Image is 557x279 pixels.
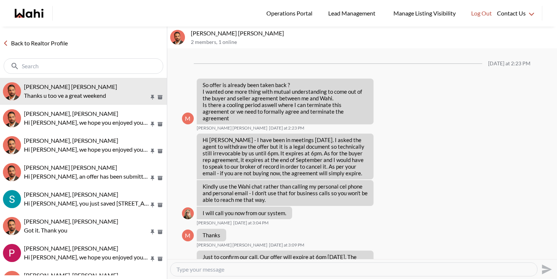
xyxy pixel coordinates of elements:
div: M [182,113,194,124]
p: Thanks [203,232,220,238]
div: Pat Ade, Behnam [3,244,21,262]
button: Archive [156,175,164,181]
span: Operations Portal [266,8,315,18]
button: Archive [156,256,164,262]
span: [PERSON_NAME], [PERSON_NAME] [24,218,118,225]
button: Pin [149,148,156,154]
p: Hi [PERSON_NAME], we hope you enjoyed your showings! Did the properties meet your criteria? What ... [24,145,149,154]
span: Log Out [471,8,492,18]
div: M [182,230,194,241]
p: 2 members , 1 online [191,39,554,45]
a: Wahi homepage [15,9,43,18]
time: 2025-08-29T19:09:03.066Z [269,242,304,248]
p: Hi [PERSON_NAME], an offer has been submitted for [STREET_ADDRESS][PERSON_NAME][PERSON_NAME]. If ... [24,172,149,181]
p: Hi [PERSON_NAME], we hope you enjoyed your showings! Did the properties meet your criteria? What ... [24,253,149,262]
span: [PERSON_NAME], [PERSON_NAME] [24,272,118,279]
img: S [3,163,21,181]
p: So offer is already been taken back ? I wanted one more thing with mutual understanding to come o... [203,82,368,121]
button: Pin [149,175,156,181]
div: khalid Alvi, Behnam [3,217,21,235]
div: Caroline Rouben, Behnam [3,136,21,154]
span: [PERSON_NAME] [197,220,232,226]
span: [PERSON_NAME] [PERSON_NAME] [197,125,267,131]
time: 2025-08-29T19:04:04.518Z [233,220,269,226]
button: Archive [156,148,164,154]
div: Muhammad Ali Zaheer, Behnam [170,30,185,45]
div: Surinder Singh, Behnam [3,190,21,208]
img: B [182,207,194,219]
span: Lead Management [328,8,378,18]
button: Pin [149,94,156,100]
img: M [3,82,21,100]
img: M [170,30,185,45]
button: Archive [156,121,164,127]
img: k [3,217,21,235]
button: Archive [156,229,164,235]
span: [PERSON_NAME], [PERSON_NAME] [24,191,118,198]
textarea: Type your message [176,266,531,273]
div: Barbara Funt [182,207,194,219]
img: S [3,190,21,208]
p: Hi [PERSON_NAME], we hope you enjoyed your showings! Did the properties meet your criteria? What ... [24,118,149,127]
div: Josh Hortaleza, Behnam [3,109,21,127]
input: Search [22,62,147,70]
span: [PERSON_NAME] [PERSON_NAME] [24,164,117,171]
img: J [3,109,21,127]
button: Pin [149,256,156,262]
img: P [3,244,21,262]
p: Thanks u too ve a great weekend [24,91,149,100]
button: Send [537,261,554,278]
img: C [3,136,21,154]
button: Pin [149,229,156,235]
span: [PERSON_NAME], [PERSON_NAME] [24,137,118,144]
div: Muhammad Ali Zaheer, Behnam [3,82,21,100]
p: Kindly use the Wahi chat rather than calling my personal cel phone and personal email - I don't u... [203,183,368,203]
button: Archive [156,94,164,100]
p: Hi [PERSON_NAME] - I have been in meetings [DATE]. I asked the agent to withdraw the offer but it... [203,137,368,176]
div: [DATE] at 2:23 PM [488,61,530,67]
span: [PERSON_NAME], [PERSON_NAME] [24,110,118,117]
p: [PERSON_NAME] [PERSON_NAME] [191,30,554,37]
p: I will call you now from our system. [203,210,286,216]
button: Pin [149,202,156,208]
button: Archive [156,202,164,208]
p: Hi [PERSON_NAME], you just saved [STREET_ADDRESS][PERSON_NAME]. Would you like to book a showing ... [24,199,149,208]
span: [PERSON_NAME], [PERSON_NAME] [24,245,118,252]
div: Syed Sayeed Uddin, Behnam [3,163,21,181]
p: Got it. Thank you [24,226,149,235]
span: Manage Listing Visibility [391,8,458,18]
button: Pin [149,121,156,127]
span: [PERSON_NAME] [PERSON_NAME] [24,83,117,90]
span: [PERSON_NAME] [PERSON_NAME] [197,242,267,248]
time: 2025-08-29T18:23:34.104Z [269,125,304,131]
